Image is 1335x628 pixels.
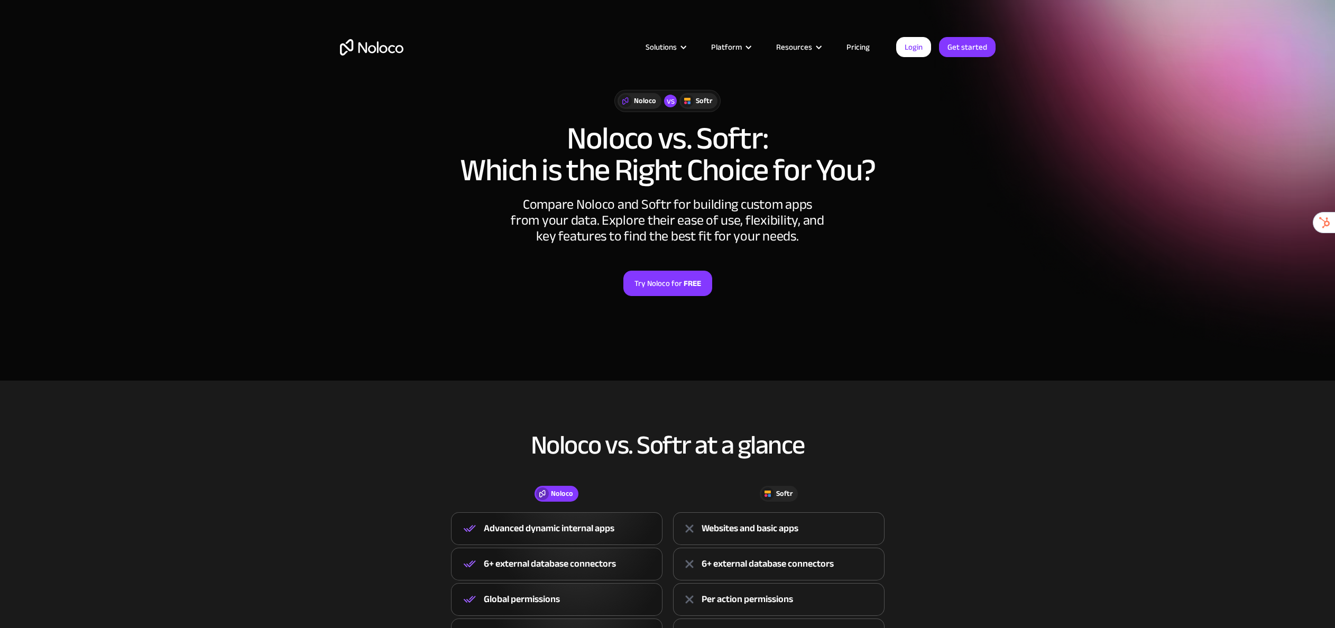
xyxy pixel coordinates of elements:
[664,95,677,107] div: vs
[509,197,826,244] div: Compare Noloco and Softr for building custom apps from your data. Explore their ease of use, flex...
[632,40,698,54] div: Solutions
[711,40,742,54] div: Platform
[763,40,833,54] div: Resources
[551,488,573,500] div: Noloco
[340,431,996,459] h2: Noloco vs. Softr at a glance
[340,39,403,56] a: home
[698,40,763,54] div: Platform
[484,521,614,537] div: Advanced dynamic internal apps
[702,592,793,607] div: Per action permissions
[833,40,883,54] a: Pricing
[702,521,798,537] div: Websites and basic apps
[646,40,677,54] div: Solutions
[684,276,701,290] strong: FREE
[634,95,656,107] div: Noloco
[702,556,834,572] div: 6+ external database connectors
[776,40,812,54] div: Resources
[896,37,931,57] a: Login
[484,556,616,572] div: 6+ external database connectors
[776,488,793,500] div: Softr
[340,123,996,186] h1: Noloco vs. Softr: Which is the Right Choice for You?
[939,37,996,57] a: Get started
[696,95,712,107] div: Softr
[484,592,560,607] div: Global permissions
[623,271,712,296] a: Try Noloco forFREE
